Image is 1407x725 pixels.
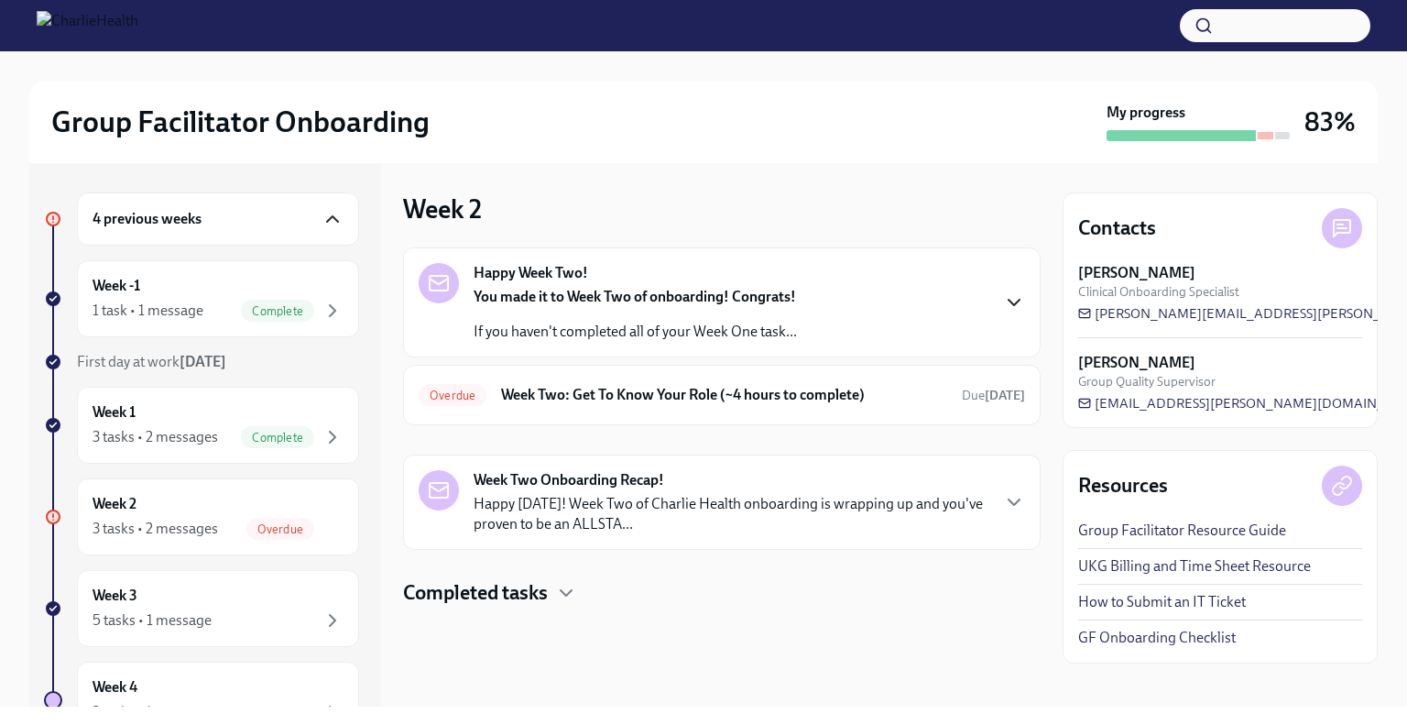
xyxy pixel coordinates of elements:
[44,570,359,647] a: Week 35 tasks • 1 message
[93,276,140,296] h6: Week -1
[403,192,482,225] h3: Week 2
[51,104,430,140] h2: Group Facilitator Onboarding
[474,263,588,283] strong: Happy Week Two!
[93,209,202,229] h6: 4 previous weeks
[474,494,988,534] p: Happy [DATE]! Week Two of Charlie Health onboarding is wrapping up and you've proven to be an ALL...
[1078,283,1239,301] span: Clinical Onboarding Specialist
[241,431,314,445] span: Complete
[44,352,359,372] a: First day at work[DATE]
[1078,521,1286,541] a: Group Facilitator Resource Guide
[1078,214,1156,242] h4: Contacts
[37,11,138,40] img: CharlieHealth
[403,579,548,607] h4: Completed tasks
[44,478,359,555] a: Week 23 tasks • 2 messagesOverdue
[1078,263,1195,283] strong: [PERSON_NAME]
[44,387,359,464] a: Week 13 tasks • 2 messagesComplete
[1078,472,1168,500] h4: Resources
[241,304,314,318] span: Complete
[1078,628,1236,648] a: GF Onboarding Checklist
[403,579,1041,607] div: Completed tasks
[93,702,211,722] div: 3 tasks • 1 message
[77,192,359,246] div: 4 previous weeks
[77,353,226,370] span: First day at work
[501,385,947,405] h6: Week Two: Get To Know Your Role (~4 hours to complete)
[1078,353,1195,373] strong: [PERSON_NAME]
[985,388,1025,403] strong: [DATE]
[474,470,664,490] strong: Week Two Onboarding Recap!
[93,402,136,423] h6: Week 1
[93,427,218,447] div: 3 tasks • 2 messages
[93,677,137,698] h6: Week 4
[1078,592,1246,612] a: How to Submit an IT Ticket
[93,610,212,631] div: 5 tasks • 1 message
[93,586,137,606] h6: Week 3
[419,389,486,402] span: Overdue
[419,380,1025,410] a: OverdueWeek Two: Get To Know Your Role (~4 hours to complete)Due[DATE]
[93,519,218,539] div: 3 tasks • 2 messages
[474,322,797,342] p: If you haven't completed all of your Week One task...
[1078,556,1311,577] a: UKG Billing and Time Sheet Resource
[246,522,314,536] span: Overdue
[962,388,1025,403] span: Due
[180,353,226,370] strong: [DATE]
[1107,103,1185,123] strong: My progress
[93,301,203,321] div: 1 task • 1 message
[93,494,136,514] h6: Week 2
[1304,105,1356,138] h3: 83%
[1078,373,1216,390] span: Group Quality Supervisor
[44,260,359,337] a: Week -11 task • 1 messageComplete
[962,387,1025,404] span: July 28th, 2025 10:00
[474,288,796,305] strong: You made it to Week Two of onboarding! Congrats!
